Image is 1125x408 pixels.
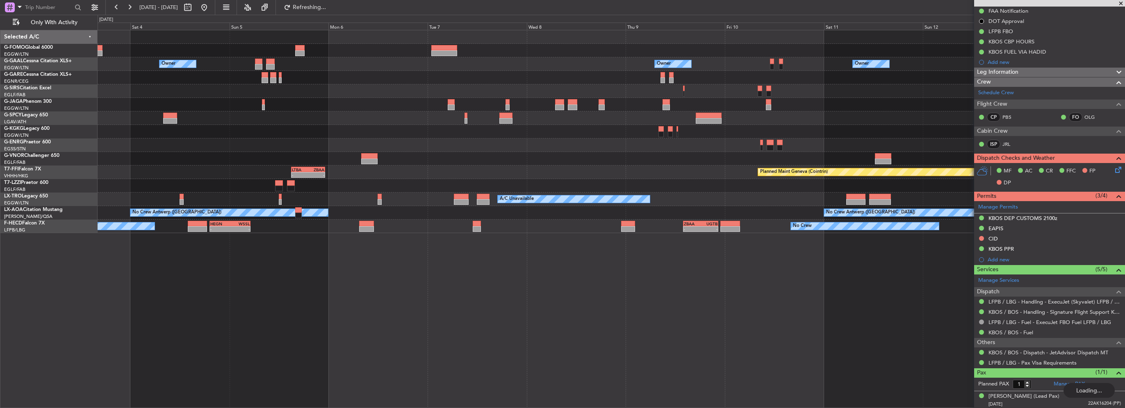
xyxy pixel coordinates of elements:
span: 22AK16204 (PP) [1088,400,1121,407]
span: Flight Crew [977,100,1007,109]
div: Tue 7 [428,23,527,30]
span: AC [1025,167,1032,175]
div: KBOS PPR [988,245,1014,252]
div: No Crew Antwerp ([GEOGRAPHIC_DATA]) [826,206,915,219]
a: G-ENRGPraetor 600 [4,140,51,145]
a: G-SPCYLegacy 650 [4,113,48,118]
div: [DATE] [99,16,113,23]
input: Trip Number [25,1,72,14]
a: EGGW/LTN [4,105,29,111]
div: CID [988,235,998,242]
div: UGTB [701,221,717,226]
div: HEGN [210,221,230,226]
div: Sat 11 [824,23,923,30]
span: (3/4) [1095,191,1107,200]
div: KBOS FUEL VIA HADID [988,48,1046,55]
a: PBS [1002,113,1021,121]
a: EGSS/STN [4,146,26,152]
span: FFC [1066,167,1076,175]
a: G-GAALCessna Citation XLS+ [4,59,72,63]
div: Sat 4 [130,23,230,30]
div: CP [987,113,1000,122]
span: T7-FFI [4,167,18,172]
span: G-ENRG [4,140,23,145]
a: F-HECDFalcon 7X [4,221,45,226]
span: G-SIRS [4,86,20,91]
a: G-VNORChallenger 650 [4,153,59,158]
a: G-SIRSCitation Excel [4,86,51,91]
a: LGAV/ATH [4,119,26,125]
span: G-GARE [4,72,23,77]
span: Dispatch [977,287,1000,297]
span: G-JAGA [4,99,23,104]
span: G-SPCY [4,113,22,118]
a: [PERSON_NAME]/QSA [4,213,52,220]
a: KBOS / BOS - Fuel [988,329,1033,336]
span: Refreshing... [292,5,327,10]
span: Others [977,338,995,347]
div: Sun 5 [230,23,329,30]
span: LX-AOA [4,207,23,212]
a: EGLF/FAB [4,186,25,193]
div: - [701,227,717,231]
span: Permits [977,192,996,201]
div: LFPB FBO [988,28,1013,35]
span: G-KGKG [4,126,23,131]
div: Loading... [1064,383,1115,398]
div: Thu 9 [626,23,725,30]
div: - [308,172,325,177]
a: Manage Permits [978,203,1018,211]
div: Wed 8 [527,23,626,30]
a: EGGW/LTN [4,51,29,57]
div: EAPIS [988,225,1003,232]
a: KBOS / BOS - Dispatch - JetAdvisor Dispatch MT [988,349,1108,356]
span: [DATE] - [DATE] [139,4,178,11]
span: Crew [977,77,991,87]
span: Leg Information [977,68,1018,77]
button: Refreshing... [280,1,329,14]
a: Manage Services [978,277,1019,285]
a: G-KGKGLegacy 600 [4,126,50,131]
a: LFPB / LBG - Pax Visa Requirements [988,359,1077,366]
div: ISP [987,140,1000,149]
span: Dispatch Checks and Weather [977,154,1055,163]
a: LFPB / LBG - Fuel - ExecuJet FBO Fuel LFPB / LBG [988,319,1111,326]
div: KBOS DEP CUSTOMS 2100z [988,215,1057,222]
a: T7-FFIFalcon 7X [4,167,41,172]
span: Pax [977,368,986,378]
div: - [210,227,230,231]
div: WSSL [230,221,250,226]
span: G-VNOR [4,153,24,158]
div: Planned Maint Geneva (Cointrin) [760,166,828,178]
span: LX-TRO [4,194,22,199]
div: - [292,172,308,177]
span: Only With Activity [21,20,87,25]
a: EGNR/CEG [4,78,29,84]
div: DOT Approval [988,18,1024,25]
a: G-GARECessna Citation XLS+ [4,72,72,77]
div: A/C Unavailable [500,193,534,205]
span: MF [1004,167,1011,175]
a: G-FOMOGlobal 6000 [4,45,53,50]
span: FP [1089,167,1095,175]
a: LX-TROLegacy 650 [4,194,48,199]
button: Only With Activity [9,16,89,29]
a: Schedule Crew [978,89,1014,97]
span: Cabin Crew [977,127,1008,136]
a: OLG [1084,113,1103,121]
div: [PERSON_NAME] (Lead Pax) [988,392,1059,401]
a: EGGW/LTN [4,200,29,206]
a: LFPB / LBG - Handling - ExecuJet (Skyvalet) LFPB / LBG [988,298,1121,305]
div: LTBA [292,167,308,172]
div: Owner [855,58,869,70]
div: Owner [162,58,175,70]
div: ZBAA [684,221,701,226]
a: T7-LZZIPraetor 600 [4,180,48,185]
span: DP [1004,179,1011,187]
div: Add new [988,256,1121,263]
span: CR [1046,167,1053,175]
div: Owner [657,58,671,70]
span: G-FOMO [4,45,25,50]
a: EGGW/LTN [4,132,29,138]
span: T7-LZZI [4,180,21,185]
